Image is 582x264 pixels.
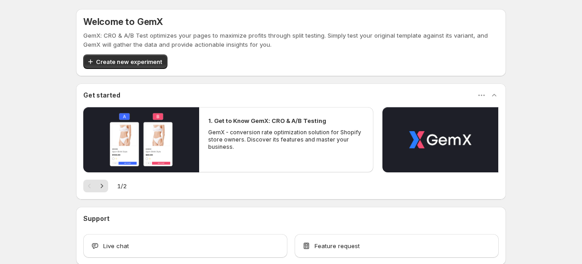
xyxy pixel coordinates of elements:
nav: Pagination [83,180,108,192]
button: Next [95,180,108,192]
h5: Welcome to GemX [83,16,163,27]
button: Play video [382,107,498,172]
span: Live chat [103,241,129,250]
span: 1 / 2 [117,181,127,191]
p: GemX: CRO & A/B Test optimizes your pages to maximize profits through split testing. Simply test ... [83,31,499,49]
span: Create new experiment [96,57,162,66]
h3: Support [83,214,110,223]
h3: Get started [83,91,120,100]
button: Play video [83,107,199,172]
button: Create new experiment [83,54,167,69]
h2: 1. Get to Know GemX: CRO & A/B Testing [208,116,326,125]
span: Feature request [315,241,360,250]
p: GemX - conversion rate optimization solution for Shopify store owners. Discover its features and ... [208,129,364,151]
